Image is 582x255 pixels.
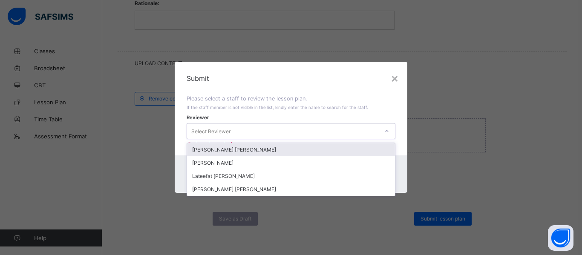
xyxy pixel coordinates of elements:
[191,123,230,139] div: Select Reviewer
[187,95,307,102] span: Please select a staff to review the lesson plan.
[391,71,399,85] div: ×
[187,115,209,120] span: Reviewer
[187,183,395,196] div: [PERSON_NAME] [PERSON_NAME]
[187,143,395,156] div: [PERSON_NAME] [PERSON_NAME]
[548,225,573,251] button: Open asap
[187,169,395,183] div: Lateefat [PERSON_NAME]
[187,105,368,110] span: If the staff member is not visible in the list, kindly enter the name to search for the staff.
[187,141,231,146] span: Reviewer is required
[187,156,395,169] div: [PERSON_NAME]
[187,74,395,83] span: Submit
